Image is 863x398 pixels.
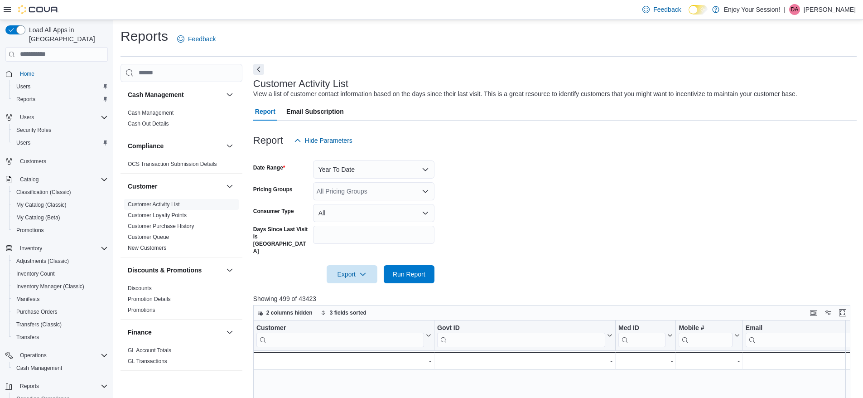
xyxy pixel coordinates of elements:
span: Hide Parameters [305,136,352,145]
span: My Catalog (Beta) [16,214,60,221]
h3: Customer Activity List [253,78,348,89]
span: Purchase Orders [13,306,108,317]
span: DA [791,4,799,15]
a: Users [13,137,34,148]
button: Next [253,64,264,75]
span: Promotions [16,227,44,234]
a: Purchase Orders [13,306,61,317]
a: Transfers [13,332,43,343]
button: Reports [16,381,43,392]
div: Govt ID [437,324,605,347]
span: Inventory [16,243,108,254]
span: Load All Apps in [GEOGRAPHIC_DATA] [25,25,108,44]
button: 3 fields sorted [317,307,370,318]
div: Customer [121,199,242,257]
div: - [256,356,431,367]
button: Govt ID [437,324,612,347]
span: Cash Management [13,363,108,374]
button: Finance [128,328,222,337]
span: Inventory Manager (Classic) [16,283,84,290]
button: Export [327,265,377,283]
label: Days Since Last Visit Is [GEOGRAPHIC_DATA] [253,226,309,255]
div: - [618,356,673,367]
button: Cash Management [128,90,222,99]
div: - [679,356,739,367]
button: Users [9,136,111,149]
button: Med ID [618,324,673,347]
div: Darryl Allen [789,4,800,15]
span: Inventory Count [13,268,108,279]
button: Inventory [2,242,111,255]
h3: Discounts & Promotions [128,266,202,275]
button: Inventory [224,378,235,389]
a: Customer Loyalty Points [128,212,187,218]
button: Customer [224,181,235,192]
button: Customers [2,155,111,168]
button: Reports [2,380,111,393]
button: Hide Parameters [290,131,356,150]
span: Transfers [16,334,39,341]
button: Display options [823,307,834,318]
button: Compliance [128,141,222,150]
div: - [437,356,612,367]
button: Inventory Manager (Classic) [9,280,111,293]
span: Home [20,70,34,78]
span: GL Transactions [128,358,167,365]
button: Inventory [128,379,222,388]
button: Promotions [9,224,111,237]
a: Home [16,68,38,79]
span: Security Roles [16,126,51,134]
div: Cash Management [121,107,242,133]
a: Feedback [639,0,685,19]
span: New Customers [128,244,166,252]
button: Enter fullscreen [837,307,848,318]
button: Year To Date [313,160,434,179]
span: Customer Activity List [128,201,180,208]
a: Promotions [128,307,155,313]
button: Home [2,67,111,80]
button: Open list of options [422,188,429,195]
span: 3 fields sorted [330,309,366,316]
span: Classification (Classic) [13,187,108,198]
p: | [784,4,786,15]
a: Inventory Count [13,268,58,279]
span: Export [332,265,372,283]
a: OCS Transaction Submission Details [128,161,217,167]
span: Promotions [128,306,155,314]
span: Inventory [20,245,42,252]
a: GL Transactions [128,358,167,364]
label: Pricing Groups [253,186,293,193]
span: Email Subscription [286,102,344,121]
input: Dark Mode [689,5,708,15]
span: Users [13,137,108,148]
span: Customer Purchase History [128,223,194,230]
a: Security Roles [13,125,55,136]
span: Security Roles [13,125,108,136]
span: Transfers (Classic) [16,321,62,328]
span: Catalog [16,174,108,185]
button: Finance [224,327,235,338]
span: Inventory Manager (Classic) [13,281,108,292]
button: Transfers (Classic) [9,318,111,331]
span: Feedback [653,5,681,14]
button: Manifests [9,293,111,306]
button: Classification (Classic) [9,186,111,199]
button: Inventory [16,243,46,254]
img: Cova [18,5,59,14]
button: Reports [9,93,111,106]
span: My Catalog (Classic) [13,199,108,210]
span: Customer Loyalty Points [128,212,187,219]
a: Manifests [13,294,43,305]
div: Med ID [618,324,665,332]
span: Promotions [13,225,108,236]
span: Manifests [13,294,108,305]
span: Cash Management [16,364,62,372]
button: Users [16,112,38,123]
a: Discounts [128,285,152,291]
span: Transfers [13,332,108,343]
a: Classification (Classic) [13,187,75,198]
span: Feedback [188,34,216,44]
button: Purchase Orders [9,306,111,318]
span: Reports [16,96,35,103]
div: Customer URL [256,324,424,347]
